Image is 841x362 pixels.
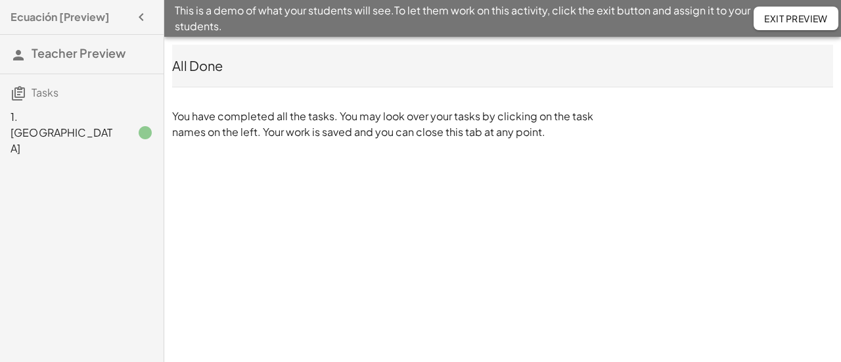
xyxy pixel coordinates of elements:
p: You have completed all the tasks. You may look over your tasks by clicking on the task names on t... [172,108,599,140]
button: Exit Preview [754,7,838,30]
span: This is a demo of what your students will see. To let them work on this activity, click the exit ... [175,3,754,34]
h4: Ecuación [Preview] [11,9,110,25]
div: 1. [GEOGRAPHIC_DATA] [11,109,116,156]
span: Teacher Preview [32,45,125,60]
i: Task finished. [137,125,153,141]
div: All Done [172,57,833,75]
span: Tasks [32,85,58,99]
span: Exit Preview [764,12,828,24]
